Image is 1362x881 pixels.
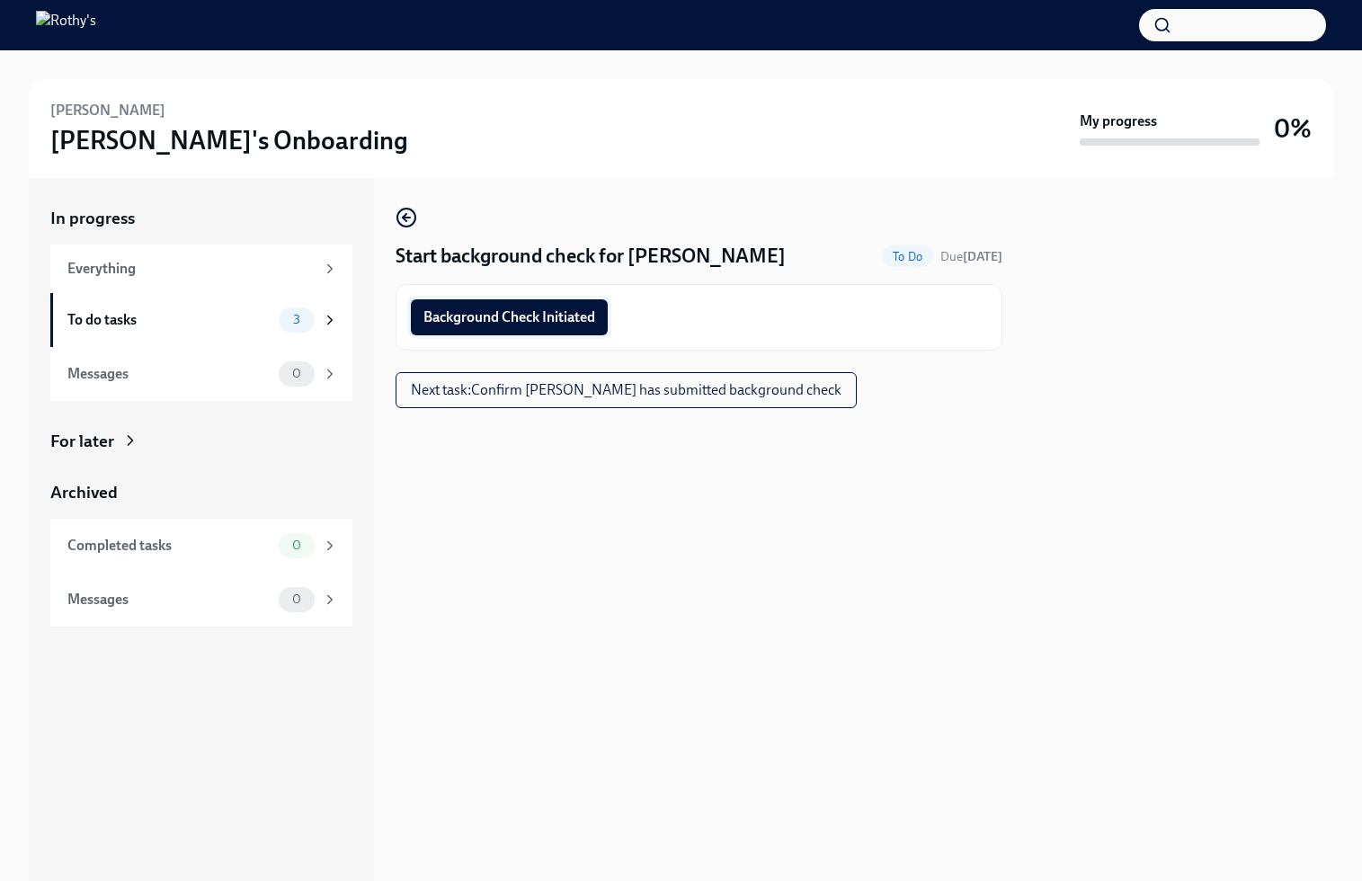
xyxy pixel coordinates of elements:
[940,248,1002,265] span: September 20th, 2025 09:00
[1080,111,1157,131] strong: My progress
[50,430,114,453] div: For later
[411,299,608,335] button: Background Check Initiated
[50,245,352,293] a: Everything
[50,207,352,230] a: In progress
[50,573,352,627] a: Messages0
[882,250,933,263] span: To Do
[396,372,857,408] button: Next task:Confirm [PERSON_NAME] has submitted background check
[50,124,408,156] h3: [PERSON_NAME]'s Onboarding
[67,590,272,610] div: Messages
[1274,112,1312,145] h3: 0%
[67,536,272,556] div: Completed tasks
[940,249,1002,264] span: Due
[50,481,352,504] a: Archived
[50,101,165,120] h6: [PERSON_NAME]
[67,259,315,279] div: Everything
[67,310,272,330] div: To do tasks
[50,430,352,453] a: For later
[963,249,1002,264] strong: [DATE]
[281,592,312,606] span: 0
[281,538,312,552] span: 0
[50,293,352,347] a: To do tasks3
[50,519,352,573] a: Completed tasks0
[411,381,841,399] span: Next task : Confirm [PERSON_NAME] has submitted background check
[36,11,96,40] img: Rothy's
[282,313,311,326] span: 3
[281,367,312,380] span: 0
[67,364,272,384] div: Messages
[396,243,786,270] h4: Start background check for [PERSON_NAME]
[50,347,352,401] a: Messages0
[423,308,595,326] span: Background Check Initiated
